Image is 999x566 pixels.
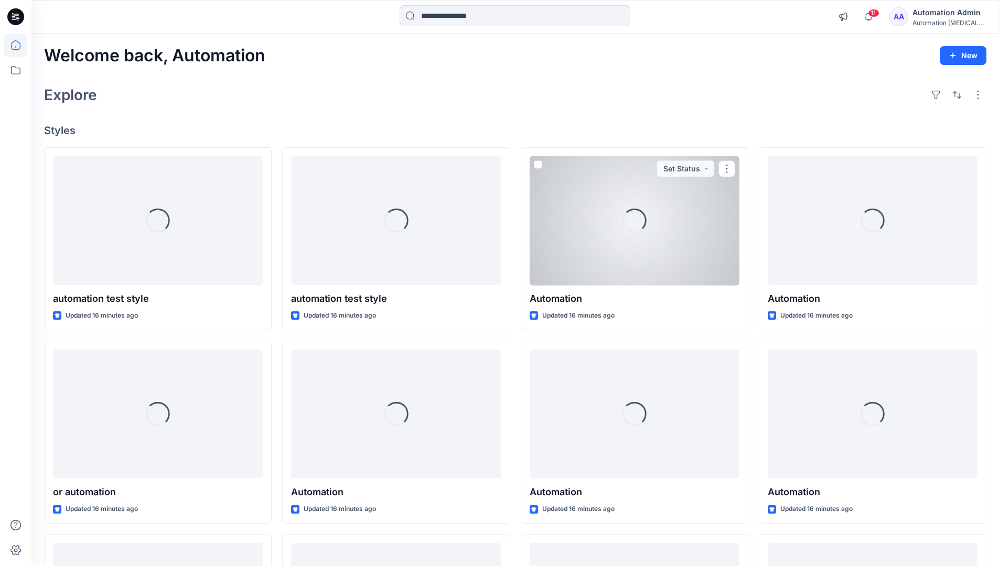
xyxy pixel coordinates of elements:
p: Updated 16 minutes ago [542,310,615,321]
p: Updated 16 minutes ago [780,310,853,321]
h2: Welcome back, Automation [44,46,265,66]
div: AA [889,7,908,26]
div: Automation Admin [912,6,986,19]
h4: Styles [44,124,986,137]
p: Updated 16 minutes ago [304,504,376,515]
p: Updated 16 minutes ago [66,310,138,321]
p: Automation [768,485,977,499]
p: Updated 16 minutes ago [66,504,138,515]
p: or automation [53,485,263,499]
p: Automation [530,291,739,306]
p: Automation [530,485,739,499]
p: Automation [768,291,977,306]
span: 11 [868,9,879,17]
p: automation test style [291,291,501,306]
div: Automation [MEDICAL_DATA]... [912,19,986,27]
p: Automation [291,485,501,499]
button: New [940,46,986,65]
p: Updated 16 minutes ago [542,504,615,515]
h2: Explore [44,86,97,103]
p: Updated 16 minutes ago [304,310,376,321]
p: Updated 16 minutes ago [780,504,853,515]
p: automation test style [53,291,263,306]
